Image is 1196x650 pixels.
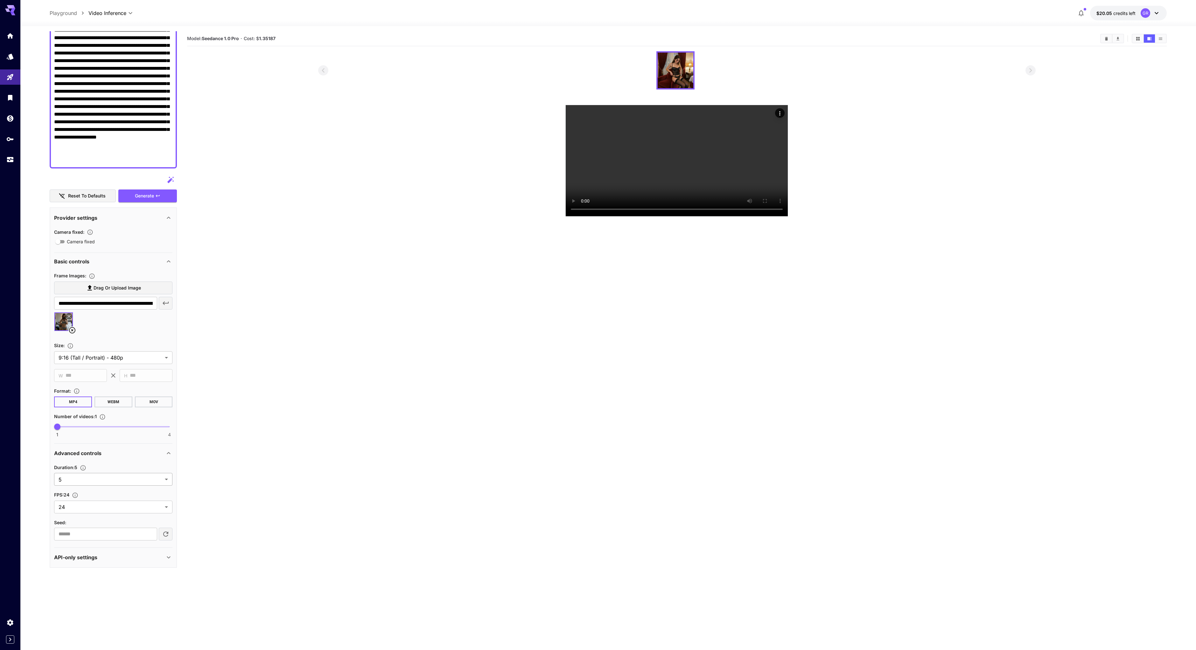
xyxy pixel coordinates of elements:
button: Set the number of duration [77,465,89,471]
span: Duration : 5 [54,465,77,470]
button: Show media in list view [1155,34,1166,43]
div: Provider settings [54,210,172,225]
b: 1.35187 [259,36,276,41]
button: MOV [135,396,173,407]
span: Camera fixed : [54,229,84,235]
div: API Keys [6,135,14,143]
button: Specify how many videos to generate in a single request. Each video generation will be charged se... [97,414,108,420]
span: W [59,372,63,379]
span: Camera fixed [67,238,95,245]
span: credits left [1113,11,1136,16]
span: 9:16 (Tall / Portrait) - 480p [59,354,162,361]
div: API-only settings [54,550,172,565]
button: Download All [1112,34,1123,43]
span: FPS : 24 [54,492,69,497]
div: Library [6,94,14,102]
span: Video Inference [88,9,126,17]
button: Choose the file format for the output video. [71,388,82,394]
div: Home [6,32,14,40]
div: GR [1141,8,1150,18]
div: Clear AllDownload All [1100,34,1124,43]
p: Provider settings [54,214,97,222]
span: 24 [59,503,162,511]
button: MP4 [54,396,92,407]
span: $20.05 [1096,11,1113,16]
span: 1 [56,432,58,438]
p: API-only settings [54,554,97,561]
span: Cost: $ [244,36,276,41]
div: $20.05 [1096,10,1136,17]
div: Advanced controls [54,446,172,461]
span: Format : [54,388,71,394]
nav: breadcrumb [50,9,88,17]
div: Wallet [6,114,14,122]
span: Frame Images : [54,273,86,278]
span: Number of videos : 1 [54,414,97,419]
b: Seedance 1.0 Pro [202,36,239,41]
span: Size : [54,343,65,348]
span: 4 [168,432,171,438]
div: Models [6,53,14,61]
p: Basic controls [54,258,89,265]
span: Generate [135,192,154,200]
div: Show media in grid viewShow media in video viewShow media in list view [1132,34,1167,43]
label: Drag or upload image [54,282,172,295]
span: Seed : [54,520,66,525]
div: Usage [6,156,14,164]
button: Reset to defaults [50,189,116,203]
button: Clear All [1101,34,1112,43]
button: Expand sidebar [6,635,14,644]
span: 5 [59,476,162,483]
button: Upload frame images. [86,273,98,279]
span: Drag or upload image [94,284,141,292]
button: Generate [118,189,177,203]
div: Playground [6,73,14,81]
button: Adjust the dimensions of the generated image by specifying its width and height in pixels, or sel... [65,343,76,349]
p: · [241,35,242,42]
p: Advanced controls [54,449,101,457]
span: H [124,372,127,379]
button: WEBM [94,396,132,407]
button: Show media in video view [1144,34,1155,43]
div: Basic controls [54,254,172,269]
div: Actions [775,108,785,118]
div: Settings [6,618,14,626]
img: 9wfFrcAAAABklEQVQDAL5iXTVZOqqzAAAAAElFTkSuQmCC [658,53,693,88]
button: $20.05GR [1090,6,1167,20]
a: Playground [50,9,77,17]
span: Model: [187,36,239,41]
button: Set the fps [69,492,81,498]
button: Show media in grid view [1132,34,1144,43]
